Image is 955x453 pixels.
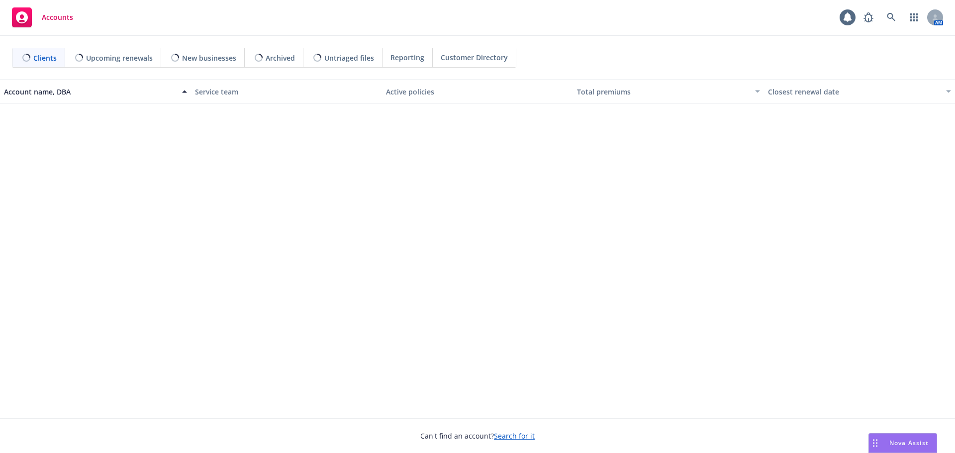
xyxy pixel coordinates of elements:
div: Drag to move [869,434,881,453]
a: Switch app [904,7,924,27]
button: Closest renewal date [764,80,955,103]
span: Archived [266,53,295,63]
button: Nova Assist [868,433,937,453]
span: Reporting [390,52,424,63]
div: Total premiums [577,87,749,97]
span: Upcoming renewals [86,53,153,63]
div: Closest renewal date [768,87,940,97]
span: Untriaged files [324,53,374,63]
span: Nova Assist [889,439,929,447]
a: Search for it [494,431,535,441]
button: Total premiums [573,80,764,103]
button: Service team [191,80,382,103]
span: Accounts [42,13,73,21]
button: Active policies [382,80,573,103]
span: New businesses [182,53,236,63]
span: Can't find an account? [420,431,535,441]
a: Report a Bug [859,7,878,27]
a: Search [881,7,901,27]
div: Active policies [386,87,569,97]
span: Clients [33,53,57,63]
span: Customer Directory [441,52,508,63]
div: Service team [195,87,378,97]
div: Account name, DBA [4,87,176,97]
a: Accounts [8,3,77,31]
